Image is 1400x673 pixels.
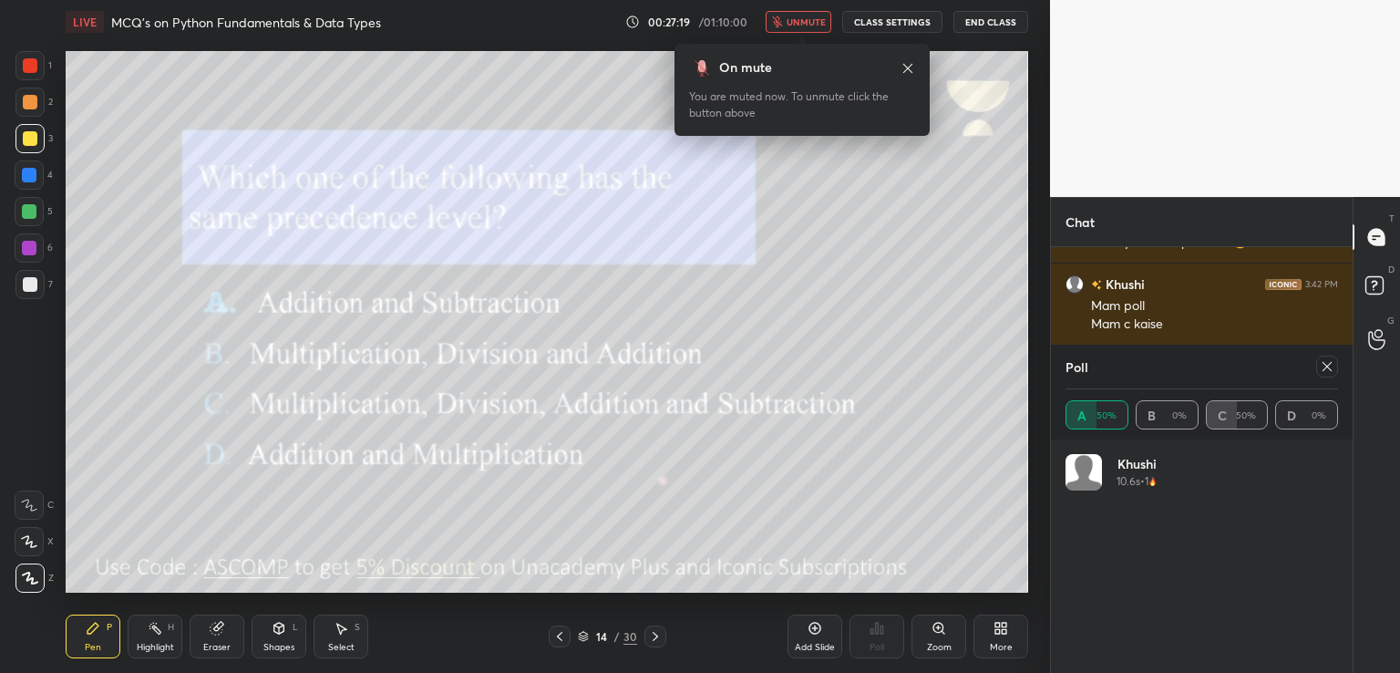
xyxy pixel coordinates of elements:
div: H [168,623,174,632]
div: 3:42 PM [1305,279,1338,290]
h5: 1 [1145,473,1148,490]
div: Shapes [263,643,294,652]
div: C [15,491,54,520]
div: LIVE [66,11,104,33]
h5: • [1140,473,1145,490]
img: iconic-dark.1390631f.png [1265,279,1302,290]
img: no-rating-badge.077c3623.svg [1091,280,1102,290]
div: Zoom [927,643,952,652]
div: P [107,623,112,632]
div: Add Slide [795,643,835,652]
div: Z [15,564,54,593]
div: Select [328,643,355,652]
div: X [15,527,54,556]
p: T [1389,212,1395,225]
div: More [990,643,1013,652]
div: 5 [15,197,53,226]
div: 3 [15,124,53,153]
div: 14 [592,631,611,642]
img: default.png [1065,275,1084,294]
img: default.png [1065,454,1102,491]
span: unmute [787,16,826,28]
div: 6 [15,233,53,263]
h4: Poll [1065,357,1088,377]
div: On mute [719,58,772,78]
div: / [614,631,620,642]
div: 1 [15,51,52,80]
div: Mam c kaise [1091,316,1338,334]
img: streak-poll-icon.44701ccd.svg [1148,477,1157,486]
div: Mam poll [1091,297,1338,316]
h4: MCQ's on Python Fundamentals & Data Types [111,14,381,31]
p: Chat [1051,198,1109,246]
div: You are muted now. To unmute click the button above [689,88,915,121]
button: unmute [766,11,831,33]
div: grid [1065,454,1338,673]
div: Eraser [203,643,231,652]
div: S [355,623,360,632]
button: End Class [953,11,1028,33]
p: G [1387,314,1395,327]
div: 7 [15,270,53,299]
div: Pen [85,643,101,652]
div: Highlight [137,643,174,652]
h6: Khushi [1102,274,1145,294]
p: D [1388,263,1395,276]
div: 4 [15,160,53,190]
div: L [293,623,298,632]
button: CLASS SETTINGS [842,11,942,33]
h4: Khushi [1117,454,1157,473]
h5: 10.6s [1117,473,1140,490]
div: 2 [15,88,53,117]
div: grid [1051,247,1353,535]
div: 30 [623,628,637,645]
